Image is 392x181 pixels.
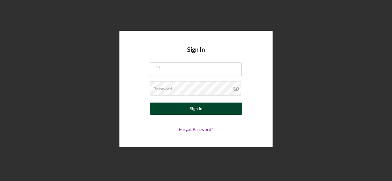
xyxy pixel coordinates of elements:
button: Sign In [150,103,242,115]
a: Forgot Password? [179,127,213,132]
h4: Sign In [187,46,205,62]
label: Email [153,63,242,69]
div: Sign In [190,103,202,115]
label: Password [153,86,172,91]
